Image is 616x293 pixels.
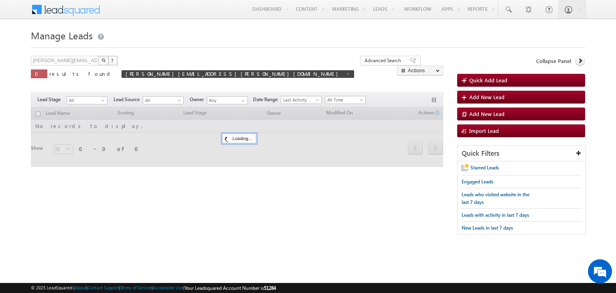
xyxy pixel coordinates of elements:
a: All Time [325,96,366,104]
span: Starred Leads [470,165,499,171]
div: Quick Filters [458,146,586,161]
span: New Leads in last 7 days [462,225,513,231]
div: Loading... [222,134,256,143]
img: Search [101,58,105,62]
span: results found [49,70,113,77]
span: Leads with activity in last 7 days [462,212,529,218]
span: Add New Lead [469,94,505,100]
span: All Time [325,96,363,104]
span: ? [111,57,115,64]
a: Show All Items [237,97,247,105]
span: Engaged Leads [462,179,493,185]
span: Date Range [253,96,281,103]
span: Add New Lead [469,110,505,117]
span: Collapse Panel [536,57,571,65]
span: Import Lead [469,127,499,134]
button: Actions [397,65,443,75]
span: [PERSON_NAME][EMAIL_ADDRESS][PERSON_NAME][DOMAIN_NAME] [126,70,342,77]
button: ? [108,56,118,65]
a: Last Activity [281,96,322,104]
span: Leads who visited website in the last 7 days [462,191,529,205]
span: 0 [35,70,43,77]
span: All [143,97,181,104]
span: Advanced Search [365,57,403,64]
span: All [67,97,105,104]
span: Manage Leads [31,29,93,42]
a: About [75,285,86,290]
span: Your Leadsquared Account Number is [184,285,276,291]
a: Acceptable Use [153,285,183,290]
input: Type to Search [207,96,248,104]
a: All [143,96,184,104]
span: © 2025 LeadSquared | | | | | [31,284,276,292]
span: Last Activity [281,96,319,104]
span: 51284 [264,285,276,291]
a: Contact Support [87,285,119,290]
span: Lead Source [113,96,143,103]
span: Owner [190,96,207,103]
span: Lead Stage [37,96,67,103]
span: Quick Add Lead [469,77,507,83]
a: Terms of Service [120,285,152,290]
a: All [67,96,107,104]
